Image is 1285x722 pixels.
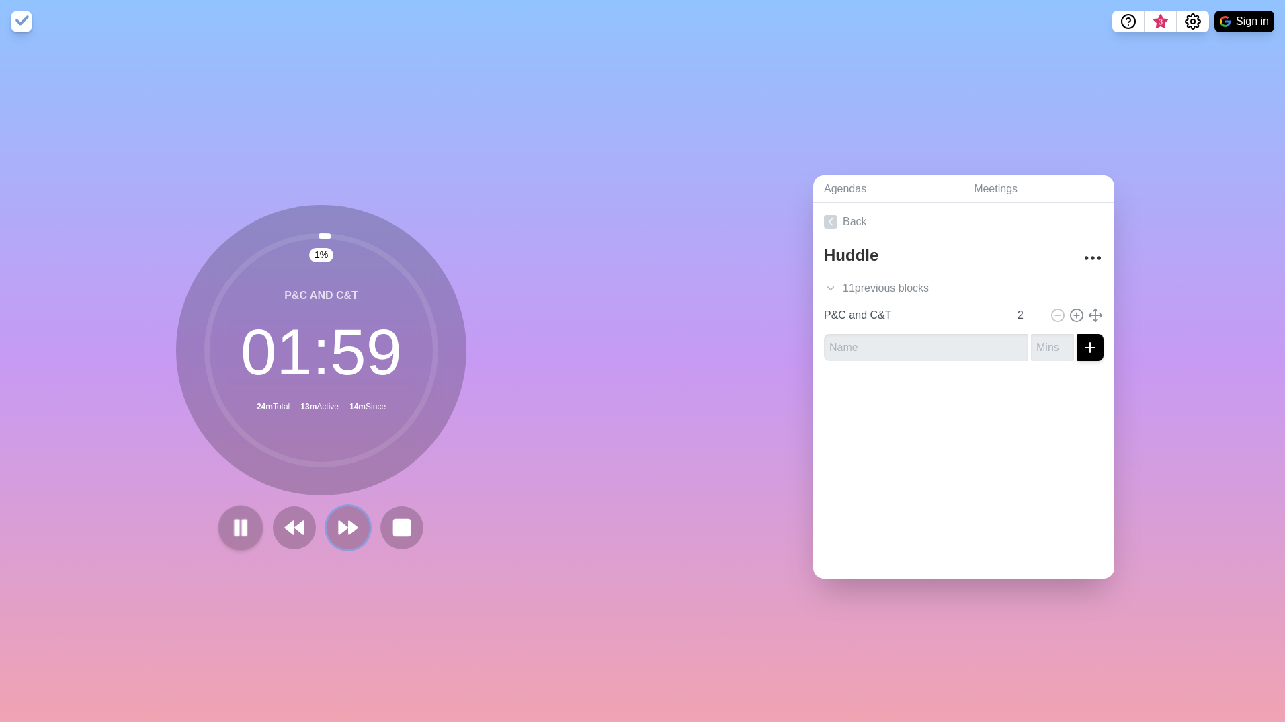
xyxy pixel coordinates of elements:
[1177,11,1209,32] button: Settings
[819,302,1009,329] input: Name
[1079,245,1106,272] button: More
[11,11,32,32] img: timeblocks logo
[1031,334,1074,361] input: Mins
[1112,11,1145,32] button: Help
[1145,11,1177,32] button: What’s new
[1214,11,1274,32] button: Sign in
[963,175,1114,203] a: Meetings
[813,275,1114,302] div: 11 previous block
[1155,17,1166,28] span: 3
[1012,302,1044,329] input: Mins
[824,334,1028,361] input: Name
[923,280,929,296] span: s
[813,203,1114,241] a: Back
[813,175,963,203] a: Agendas
[1220,16,1231,27] img: google logo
